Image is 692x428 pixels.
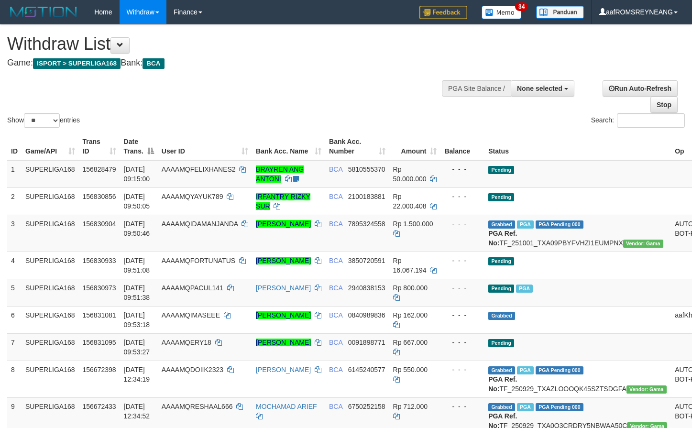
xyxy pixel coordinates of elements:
[158,133,252,160] th: User ID: activate to sort column ascending
[329,284,342,292] span: BCA
[83,366,116,373] span: 156672398
[162,257,235,264] span: AAAAMQFORTUNATUS
[7,160,22,188] td: 1
[389,133,441,160] th: Amount: activate to sort column ascending
[22,306,79,333] td: SUPERLIGA168
[329,403,342,410] span: BCA
[124,165,150,183] span: [DATE] 09:15:00
[22,133,79,160] th: Game/API: activate to sort column ascending
[256,366,311,373] a: [PERSON_NAME]
[7,215,22,252] td: 3
[419,6,467,19] img: Feedback.jpg
[124,284,150,301] span: [DATE] 09:51:38
[348,165,385,173] span: Copy 5810555370 to clipboard
[22,215,79,252] td: SUPERLIGA168
[329,311,342,319] span: BCA
[348,339,385,346] span: Copy 0091898771 to clipboard
[393,403,428,410] span: Rp 712.000
[440,133,484,160] th: Balance
[83,311,116,319] span: 156831081
[7,133,22,160] th: ID
[517,220,534,229] span: Marked by aafsoycanthlai
[393,366,428,373] span: Rp 550.000
[256,165,304,183] a: BRAYREN ANG ANTONI
[22,160,79,188] td: SUPERLIGA168
[83,339,116,346] span: 156831095
[488,257,514,265] span: Pending
[515,2,528,11] span: 34
[444,310,481,320] div: - - -
[488,403,515,411] span: Grabbed
[488,230,517,247] b: PGA Ref. No:
[444,256,481,265] div: - - -
[7,187,22,215] td: 2
[22,279,79,306] td: SUPERLIGA168
[124,220,150,237] span: [DATE] 09:50:46
[329,193,342,200] span: BCA
[482,6,522,19] img: Button%20Memo.svg
[162,284,223,292] span: AAAAMQPACUL141
[511,80,574,97] button: None selected
[79,133,120,160] th: Trans ID: activate to sort column ascending
[626,385,667,394] span: Vendor URL: https://trx31.1velocity.biz
[162,366,223,373] span: AAAAMQDOIIK2323
[488,375,517,393] b: PGA Ref. No:
[256,403,317,410] a: MOCHAMAD ARIEF
[83,403,116,410] span: 156672433
[329,220,342,228] span: BCA
[22,252,79,279] td: SUPERLIGA168
[329,366,342,373] span: BCA
[83,284,116,292] span: 156830973
[7,5,80,19] img: MOTION_logo.png
[162,220,238,228] span: AAAAMQIDAMANJANDA
[393,165,427,183] span: Rp 50.000.000
[484,361,671,397] td: TF_250929_TXAZLOOOQK45SZTSDGFA
[329,339,342,346] span: BCA
[7,279,22,306] td: 5
[617,113,685,128] input: Search:
[348,257,385,264] span: Copy 3850720591 to clipboard
[124,257,150,274] span: [DATE] 09:51:08
[488,193,514,201] span: Pending
[444,338,481,347] div: - - -
[256,257,311,264] a: [PERSON_NAME]
[393,284,428,292] span: Rp 800.000
[488,366,515,374] span: Grabbed
[124,366,150,383] span: [DATE] 12:34:19
[124,403,150,420] span: [DATE] 12:34:52
[536,220,583,229] span: PGA Pending
[7,252,22,279] td: 4
[7,306,22,333] td: 6
[444,283,481,293] div: - - -
[83,165,116,173] span: 156828479
[517,85,562,92] span: None selected
[348,284,385,292] span: Copy 2940838153 to clipboard
[516,285,533,293] span: Marked by aafsoycanthlai
[329,257,342,264] span: BCA
[623,240,663,248] span: Vendor URL: https://trx31.1velocity.biz
[348,403,385,410] span: Copy 6750252158 to clipboard
[120,133,158,160] th: Date Trans.: activate to sort column descending
[484,215,671,252] td: TF_251001_TXA09PBYFVHZI1EUMPNX
[517,366,534,374] span: Marked by aafsoycanthlai
[488,312,515,320] span: Grabbed
[348,366,385,373] span: Copy 6145240577 to clipboard
[348,220,385,228] span: Copy 7895324558 to clipboard
[393,339,428,346] span: Rp 667.000
[22,333,79,361] td: SUPERLIGA168
[488,339,514,347] span: Pending
[256,220,311,228] a: [PERSON_NAME]
[536,6,584,19] img: panduan.png
[488,166,514,174] span: Pending
[162,403,233,410] span: AAAAMQRESHAAL666
[348,311,385,319] span: Copy 0840989836 to clipboard
[83,257,116,264] span: 156830933
[393,311,428,319] span: Rp 162.000
[256,193,310,210] a: IRFANTRY RIZKY SUR
[442,80,511,97] div: PGA Site Balance /
[393,220,433,228] span: Rp 1.500.000
[325,133,389,160] th: Bank Acc. Number: activate to sort column ascending
[488,220,515,229] span: Grabbed
[162,339,211,346] span: AAAAMQERY18
[83,193,116,200] span: 156830856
